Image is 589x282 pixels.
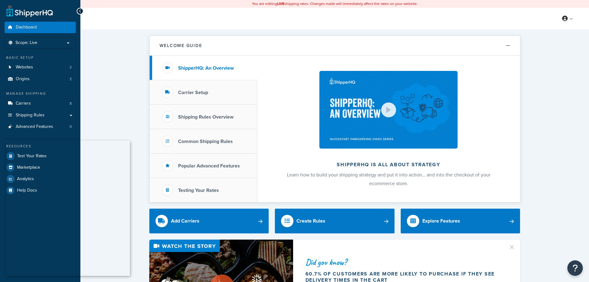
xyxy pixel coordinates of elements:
[16,124,53,129] span: Advanced Features
[567,260,583,276] button: Open Resource Center
[5,121,76,132] li: Advanced Features
[5,73,76,85] li: Origins
[70,124,72,129] span: 0
[319,71,457,149] img: ShipperHQ is all about strategy
[178,188,219,193] h3: Testing Your Rates
[160,43,202,48] h2: Welcome Guide
[5,185,76,196] a: Help Docs
[5,98,76,109] a: Carriers8
[16,113,45,118] span: Shipping Rules
[16,76,30,82] span: Origins
[5,91,76,96] div: Manage Shipping
[16,25,37,30] span: Dashboard
[16,101,31,106] span: Carriers
[5,162,76,173] a: Marketplace
[275,209,395,233] a: Create Rules
[401,209,520,233] a: Explore Features
[178,114,233,120] h3: Shipping Rules Overview
[5,62,76,73] li: Websites
[178,139,233,144] h3: Common Shipping Rules
[5,110,76,121] a: Shipping Rules
[305,258,501,267] div: Did you know?
[5,22,76,33] a: Dashboard
[277,1,284,7] b: LIVE
[5,73,76,85] a: Origins2
[149,209,269,233] a: Add Carriers
[70,76,72,82] span: 2
[5,121,76,132] a: Advanced Features0
[5,62,76,73] a: Websites2
[70,101,72,106] span: 8
[150,36,520,56] button: Welcome Guide
[178,163,240,169] h3: Popular Advanced Features
[297,217,325,225] div: Create Rules
[287,171,490,187] span: Learn how to build your shipping strategy and put it into action… and into the checkout of your e...
[422,217,460,225] div: Explore Features
[5,150,76,162] a: Test Your Rates
[5,173,76,184] a: Analytics
[15,40,37,46] span: Scope: Live
[178,65,234,71] h3: ShipperHQ: An Overview
[16,65,33,70] span: Websites
[178,90,208,95] h3: Carrier Setup
[171,217,199,225] div: Add Carriers
[274,162,504,167] h2: ShipperHQ is all about strategy
[5,55,76,60] div: Basic Setup
[5,144,76,149] div: Resources
[70,65,72,70] span: 2
[5,98,76,109] li: Carriers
